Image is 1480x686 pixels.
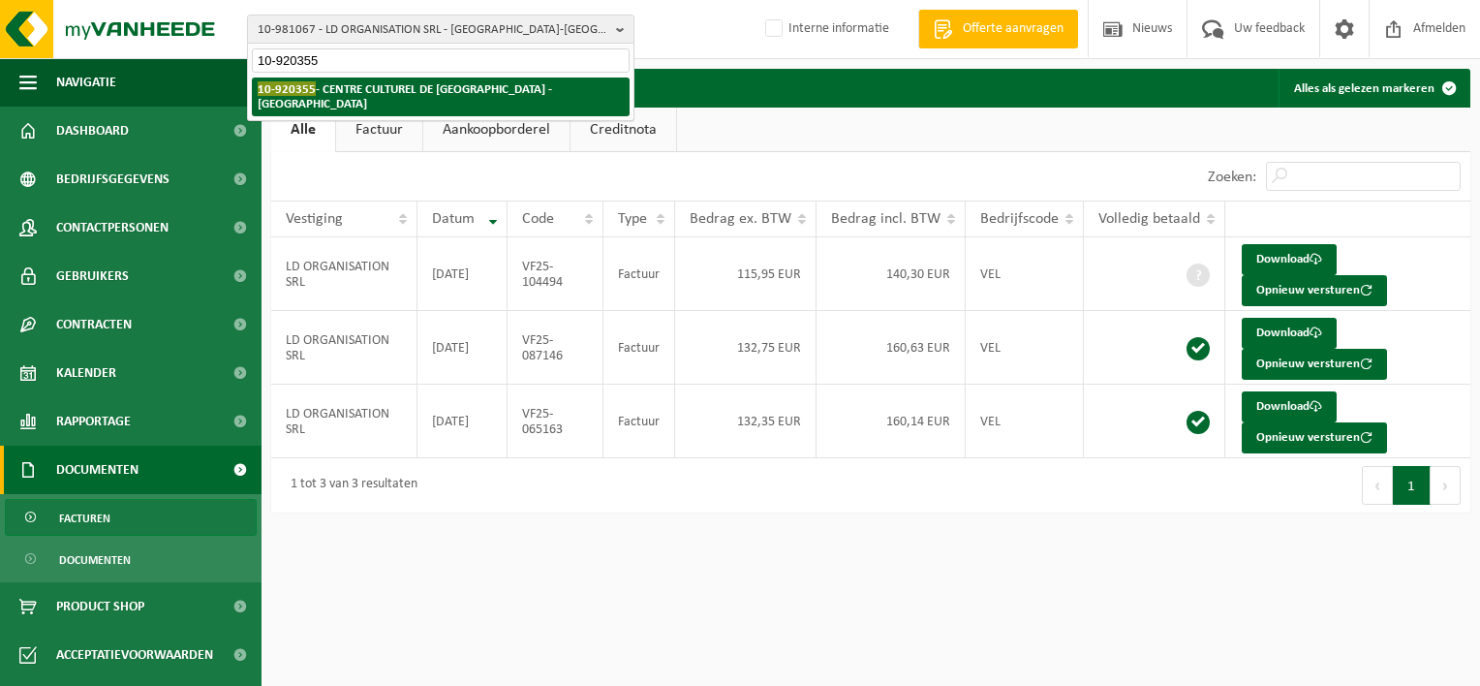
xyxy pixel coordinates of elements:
[817,237,966,311] td: 140,30 EUR
[603,385,675,458] td: Factuur
[271,108,335,152] a: Alle
[56,58,116,107] span: Navigatie
[432,211,475,227] span: Datum
[966,237,1084,311] td: VEL
[1242,391,1337,422] a: Download
[1242,318,1337,349] a: Download
[675,311,817,385] td: 132,75 EUR
[980,211,1059,227] span: Bedrijfscode
[252,48,630,73] input: Zoeken naar gekoppelde vestigingen
[271,237,417,311] td: LD ORGANISATION SRL
[966,385,1084,458] td: VEL
[56,300,132,349] span: Contracten
[56,203,169,252] span: Contactpersonen
[1362,466,1393,505] button: Previous
[258,81,552,110] strong: - CENTRE CULTUREL DE [GEOGRAPHIC_DATA] - [GEOGRAPHIC_DATA]
[817,385,966,458] td: 160,14 EUR
[258,16,608,45] span: 10-981067 - LD ORGANISATION SRL - [GEOGRAPHIC_DATA]-[GEOGRAPHIC_DATA]
[417,385,509,458] td: [DATE]
[1431,466,1461,505] button: Next
[56,107,129,155] span: Dashboard
[286,211,343,227] span: Vestiging
[56,397,131,446] span: Rapportage
[675,385,817,458] td: 132,35 EUR
[570,108,676,152] a: Creditnota
[918,10,1078,48] a: Offerte aanvragen
[1098,211,1200,227] span: Volledig betaald
[258,81,316,96] span: 10-920355
[817,311,966,385] td: 160,63 EUR
[508,311,603,385] td: VF25-087146
[675,237,817,311] td: 115,95 EUR
[56,582,144,631] span: Product Shop
[831,211,940,227] span: Bedrag incl. BTW
[1208,170,1256,185] label: Zoeken:
[522,211,554,227] span: Code
[603,237,675,311] td: Factuur
[271,385,417,458] td: LD ORGANISATION SRL
[56,155,170,203] span: Bedrijfsgegevens
[417,237,509,311] td: [DATE]
[56,252,129,300] span: Gebruikers
[5,499,257,536] a: Facturen
[618,211,647,227] span: Type
[56,446,139,494] span: Documenten
[56,631,213,679] span: Acceptatievoorwaarden
[1242,349,1387,380] button: Opnieuw versturen
[247,15,634,44] button: 10-981067 - LD ORGANISATION SRL - [GEOGRAPHIC_DATA]-[GEOGRAPHIC_DATA]
[1242,244,1337,275] a: Download
[417,311,509,385] td: [DATE]
[271,311,417,385] td: LD ORGANISATION SRL
[603,311,675,385] td: Factuur
[958,19,1068,39] span: Offerte aanvragen
[508,237,603,311] td: VF25-104494
[761,15,889,44] label: Interne informatie
[966,311,1084,385] td: VEL
[508,385,603,458] td: VF25-065163
[281,468,417,503] div: 1 tot 3 van 3 resultaten
[59,542,131,578] span: Documenten
[1279,69,1468,108] button: Alles als gelezen markeren
[56,349,116,397] span: Kalender
[690,211,791,227] span: Bedrag ex. BTW
[1242,275,1387,306] button: Opnieuw versturen
[1242,422,1387,453] button: Opnieuw versturen
[336,108,422,152] a: Factuur
[423,108,570,152] a: Aankoopborderel
[5,541,257,577] a: Documenten
[1393,466,1431,505] button: 1
[59,500,110,537] span: Facturen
